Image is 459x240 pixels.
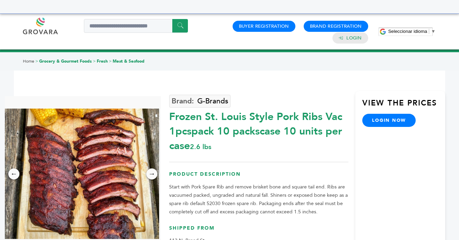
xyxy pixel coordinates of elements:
span: > [93,58,96,64]
a: Brand Registration [310,23,362,29]
span: > [35,58,38,64]
div: ← [8,168,19,179]
span: > [109,58,112,64]
a: Grocery & Gourmet Foods [39,58,92,64]
a: login now [362,114,416,127]
span: 2.6 lbs [190,142,211,151]
input: Search a product or brand... [84,19,188,33]
a: Fresh [97,58,108,64]
a: Meat & Seafood [113,58,145,64]
a: G-Brands [169,95,231,108]
p: Start with Pork Spare Rib and remove brisket bone and square tail end. Ribs are vacuumed packed, ... [169,183,348,216]
a: Home [23,58,34,64]
img: Frozen St. Louis Style Pork Ribs Vac 1pcs/pack & 10 packs/case 10 units per case 2.6 lbs [3,109,159,239]
div: → [146,168,157,179]
a: Buyer Registration [239,23,289,29]
a: Seleccionar idioma​ [388,29,436,34]
div: Frozen St. Louis Style Pork Ribs Vac 1pcspack 10 packscase 10 units per case [169,106,348,153]
span: ▼ [431,29,435,34]
a: Login [346,35,362,41]
h3: Shipped From [169,225,348,237]
span: Seleccionar idioma [388,29,427,34]
h3: Product Description [169,171,348,183]
h3: View the Prices [362,98,445,114]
